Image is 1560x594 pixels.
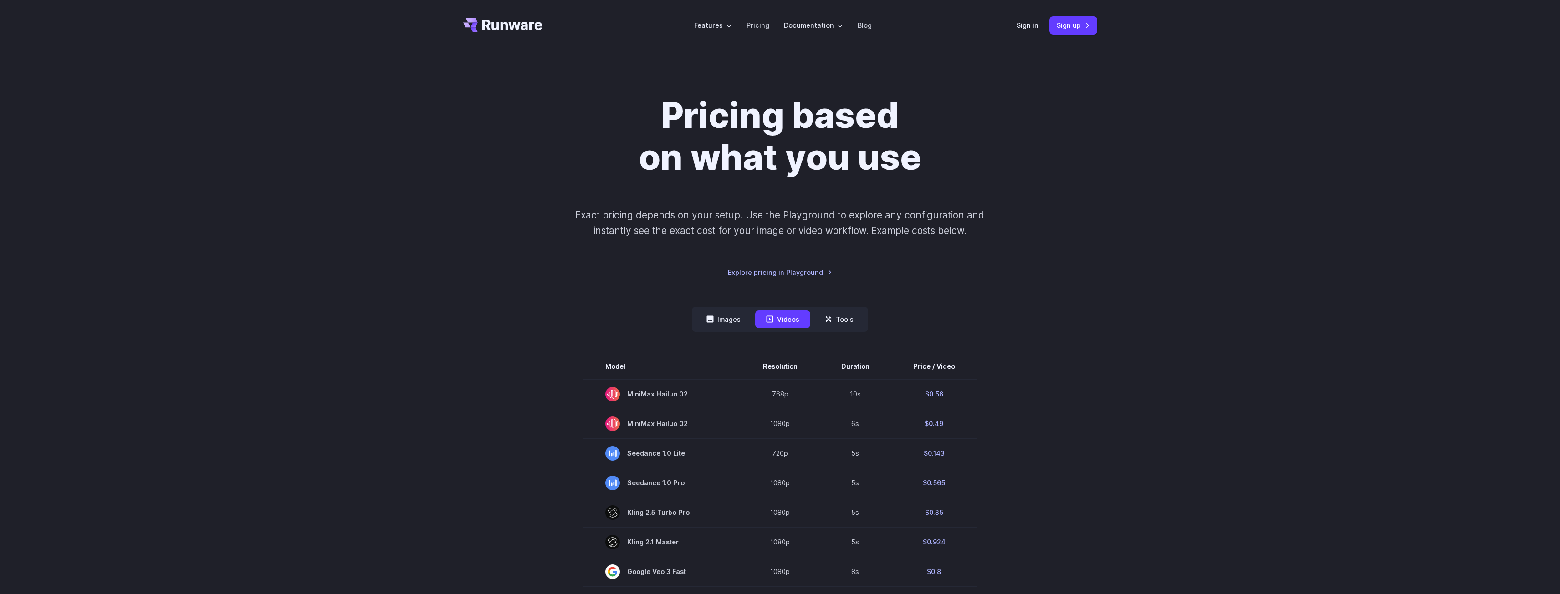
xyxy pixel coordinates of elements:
th: Price / Video [891,354,977,379]
td: 10s [819,379,891,409]
td: $0.924 [891,527,977,557]
td: $0.565 [891,468,977,498]
label: Documentation [784,20,843,30]
td: 1080p [741,409,819,438]
td: 768p [741,379,819,409]
button: Videos [755,310,810,328]
span: Seedance 1.0 Lite [605,446,719,461]
td: $0.8 [891,557,977,586]
span: MiniMax Hailuo 02 [605,387,719,401]
span: Seedance 1.0 Pro [605,476,719,490]
td: 5s [819,438,891,468]
a: Pricing [747,20,769,30]
td: 5s [819,527,891,557]
td: 8s [819,557,891,586]
td: 5s [819,468,891,498]
button: Images [696,310,752,328]
td: $0.49 [891,409,977,438]
span: Google Veo 3 Fast [605,564,719,579]
td: 1080p [741,557,819,586]
a: Sign in [1017,20,1038,30]
td: 1080p [741,527,819,557]
a: Blog [858,20,872,30]
span: Kling 2.5 Turbo Pro [605,505,719,520]
th: Model [583,354,741,379]
td: 5s [819,498,891,527]
td: 1080p [741,468,819,498]
td: $0.143 [891,438,977,468]
th: Duration [819,354,891,379]
td: 720p [741,438,819,468]
label: Features [694,20,732,30]
button: Tools [814,310,864,328]
td: $0.35 [891,498,977,527]
span: MiniMax Hailuo 02 [605,416,719,431]
p: Exact pricing depends on your setup. Use the Playground to explore any configuration and instantl... [558,208,1002,238]
td: $0.56 [891,379,977,409]
h1: Pricing based on what you use [527,95,1034,178]
span: Kling 2.1 Master [605,535,719,549]
a: Explore pricing in Playground [728,267,832,278]
td: 1080p [741,498,819,527]
td: 6s [819,409,891,438]
a: Sign up [1049,16,1097,34]
a: Go to / [463,18,542,32]
th: Resolution [741,354,819,379]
